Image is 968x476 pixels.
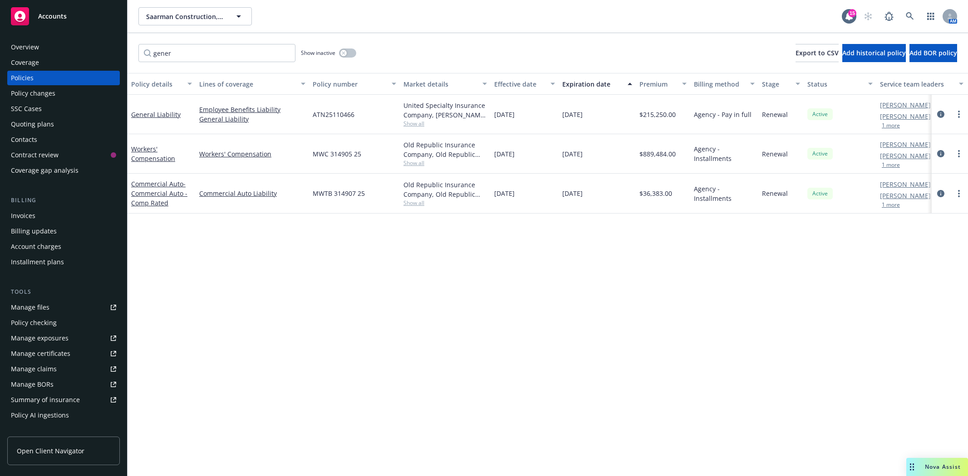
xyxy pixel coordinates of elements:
a: Coverage gap analysis [7,163,120,178]
div: Policy AI ingestions [11,408,69,423]
a: Search [901,7,919,25]
span: $889,484.00 [639,149,676,159]
div: Stage [762,79,790,89]
span: [DATE] [562,189,583,198]
a: Coverage [7,55,120,70]
a: Start snowing [859,7,877,25]
div: Policy checking [11,316,57,330]
span: Agency - Installments [694,144,755,163]
a: Manage BORs [7,377,120,392]
span: [DATE] [494,149,515,159]
div: Lines of coverage [199,79,295,89]
button: 1 more [882,202,900,208]
div: Old Republic Insurance Company, Old Republic General Insurance Group, [PERSON_NAME] Risk Manageme... [403,140,487,159]
span: [DATE] [494,189,515,198]
button: Saarman Construction, Ltd. [138,7,252,25]
a: Contacts [7,132,120,147]
span: Show inactive [301,49,335,57]
span: Show all [403,120,487,127]
div: Policies [11,71,34,85]
span: MWC 314905 25 [313,149,361,159]
span: Nova Assist [925,463,961,471]
a: Manage claims [7,362,120,376]
span: [DATE] [494,110,515,119]
span: Show all [403,159,487,167]
span: Accounts [38,13,67,20]
a: Overview [7,40,120,54]
span: Agency - Installments [694,184,755,203]
span: Show all [403,199,487,207]
a: Contract review [7,148,120,162]
div: Premium [639,79,677,89]
div: Coverage gap analysis [11,163,79,178]
div: Billing updates [11,224,57,238]
span: Add historical policy [842,49,906,57]
span: Agency - Pay in full [694,110,752,119]
button: Market details [400,73,491,95]
div: Contacts [11,132,37,147]
a: more [953,148,964,159]
button: Policy number [309,73,400,95]
a: circleInformation [935,109,946,120]
span: $215,250.00 [639,110,676,119]
button: Add historical policy [842,44,906,62]
button: 1 more [882,123,900,128]
a: Commercial Auto [131,180,187,207]
span: Active [811,110,829,118]
a: General Liability [131,110,181,119]
a: Switch app [922,7,940,25]
a: SSC Cases [7,102,120,116]
a: Manage certificates [7,346,120,361]
div: Old Republic Insurance Company, Old Republic General Insurance Group, [PERSON_NAME] Risk Manageme... [403,180,487,199]
a: Policies [7,71,120,85]
div: Effective date [494,79,545,89]
button: Nova Assist [906,458,968,476]
a: Workers' Compensation [199,149,305,159]
div: Drag to move [906,458,918,476]
a: Billing updates [7,224,120,238]
span: Add BOR policy [909,49,957,57]
span: Open Client Navigator [17,446,84,456]
span: MWTB 314907 25 [313,189,365,198]
div: Service team leaders [880,79,953,89]
a: Installment plans [7,255,120,269]
div: Manage BORs [11,377,54,392]
div: Coverage [11,55,39,70]
a: more [953,188,964,199]
a: Employee Benefits Liability [199,105,305,114]
a: General Liability [199,114,305,124]
a: [PERSON_NAME] [880,100,931,110]
button: Status [804,73,876,95]
div: Installment plans [11,255,64,269]
a: Quoting plans [7,117,120,131]
span: $36,383.00 [639,189,672,198]
div: Billing method [694,79,745,89]
input: Filter by keyword... [138,44,295,62]
button: Policy details [128,73,196,95]
div: Account charges [11,239,61,254]
div: Contract review [11,148,59,162]
div: Expiration date [562,79,622,89]
div: Manage claims [11,362,57,376]
a: Manage exposures [7,331,120,345]
a: more [953,109,964,120]
button: Stage [758,73,804,95]
button: Add BOR policy [909,44,957,62]
div: Status [807,79,863,89]
a: Workers' Compensation [131,145,175,163]
a: [PERSON_NAME] [880,191,931,200]
span: Renewal [762,189,788,198]
div: Policy details [131,79,182,89]
button: Effective date [491,73,559,95]
a: Commercial Auto Liability [199,189,305,198]
span: Active [811,150,829,158]
a: Manage files [7,300,120,315]
a: Policy checking [7,316,120,330]
div: SSC Cases [11,102,42,116]
button: 1 more [882,162,900,168]
div: Billing [7,196,120,205]
a: Report a Bug [880,7,898,25]
span: Export to CSV [796,49,839,57]
span: [DATE] [562,110,583,119]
